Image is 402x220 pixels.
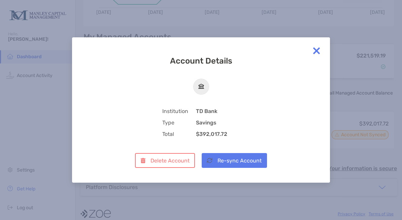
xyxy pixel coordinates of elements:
img: button icon [207,158,212,163]
img: TD Bank [194,79,209,94]
b: $392,017.72 [196,131,227,137]
h3: Account Details [142,56,260,66]
img: button icon [140,158,145,163]
img: close modal icon [310,44,323,58]
button: Re-sync Account [202,153,267,168]
b: Savings [196,119,216,126]
b: TD Bank [196,108,217,114]
span: Type [162,119,196,126]
span: Institution [162,108,196,114]
button: Delete Account [135,153,195,168]
span: Total [162,131,196,137]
